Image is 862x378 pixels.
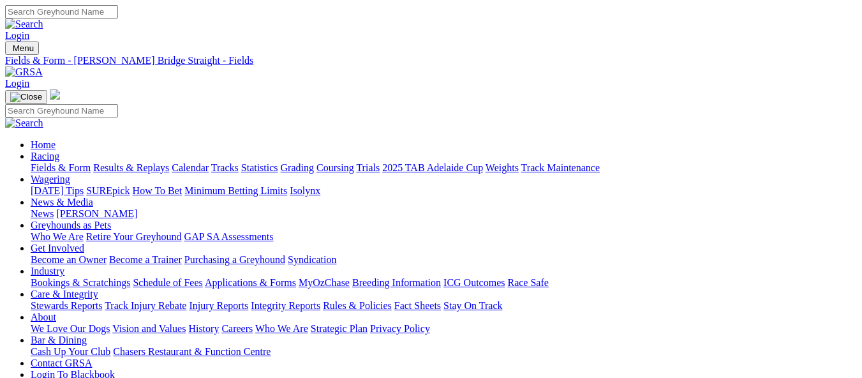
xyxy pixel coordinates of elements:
div: Get Involved [31,254,857,266]
img: GRSA [5,66,43,78]
a: Coursing [316,162,354,173]
a: Statistics [241,162,278,173]
a: Track Maintenance [521,162,600,173]
a: Fact Sheets [394,300,441,311]
a: Isolynx [290,185,320,196]
button: Toggle navigation [5,90,47,104]
a: About [31,312,56,322]
a: Integrity Reports [251,300,320,311]
a: Careers [221,323,253,334]
a: Stewards Reports [31,300,102,311]
img: Search [5,19,43,30]
a: Weights [486,162,519,173]
a: Track Injury Rebate [105,300,186,311]
a: GAP SA Assessments [184,231,274,242]
a: Industry [31,266,64,276]
a: Bookings & Scratchings [31,277,130,288]
a: Home [31,139,56,150]
a: MyOzChase [299,277,350,288]
div: About [31,323,857,335]
a: History [188,323,219,334]
a: Schedule of Fees [133,277,202,288]
a: Race Safe [507,277,548,288]
a: Cash Up Your Club [31,346,110,357]
a: Fields & Form - [PERSON_NAME] Bridge Straight - Fields [5,55,857,66]
span: Menu [13,43,34,53]
a: Calendar [172,162,209,173]
a: Stay On Track [443,300,502,311]
a: [PERSON_NAME] [56,208,137,219]
a: [DATE] Tips [31,185,84,196]
a: We Love Our Dogs [31,323,110,334]
button: Toggle navigation [5,42,39,55]
a: SUREpick [86,185,130,196]
a: Care & Integrity [31,289,98,299]
a: Injury Reports [189,300,248,311]
a: Vision and Values [112,323,186,334]
img: Close [10,92,42,102]
a: Greyhounds as Pets [31,220,111,231]
a: Wagering [31,174,70,185]
a: Become an Owner [31,254,107,265]
a: Strategic Plan [311,323,368,334]
input: Search [5,5,118,19]
a: Tracks [211,162,239,173]
a: How To Bet [133,185,182,196]
a: Breeding Information [352,277,441,288]
a: Minimum Betting Limits [184,185,287,196]
a: ICG Outcomes [443,277,505,288]
div: Greyhounds as Pets [31,231,857,243]
a: News [31,208,54,219]
div: Care & Integrity [31,300,857,312]
div: News & Media [31,208,857,220]
a: Contact GRSA [31,358,92,368]
a: Trials [356,162,380,173]
a: Who We Are [31,231,84,242]
img: Search [5,117,43,129]
a: Applications & Forms [205,277,296,288]
a: Rules & Policies [323,300,392,311]
a: Syndication [288,254,336,265]
a: Fields & Form [31,162,91,173]
a: News & Media [31,197,93,208]
a: Bar & Dining [31,335,87,345]
a: Results & Replays [93,162,169,173]
a: Chasers Restaurant & Function Centre [113,346,271,357]
input: Search [5,104,118,117]
a: Become a Trainer [109,254,182,265]
a: Privacy Policy [370,323,430,334]
div: Industry [31,277,857,289]
a: Get Involved [31,243,84,253]
a: Login [5,30,29,41]
a: Purchasing a Greyhound [184,254,285,265]
a: Retire Your Greyhound [86,231,182,242]
a: 2025 TAB Adelaide Cup [382,162,483,173]
a: Login [5,78,29,89]
img: logo-grsa-white.png [50,89,60,100]
a: Who We Are [255,323,308,334]
div: Racing [31,162,857,174]
div: Wagering [31,185,857,197]
a: Grading [281,162,314,173]
div: Bar & Dining [31,346,857,358]
a: Racing [31,151,59,162]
